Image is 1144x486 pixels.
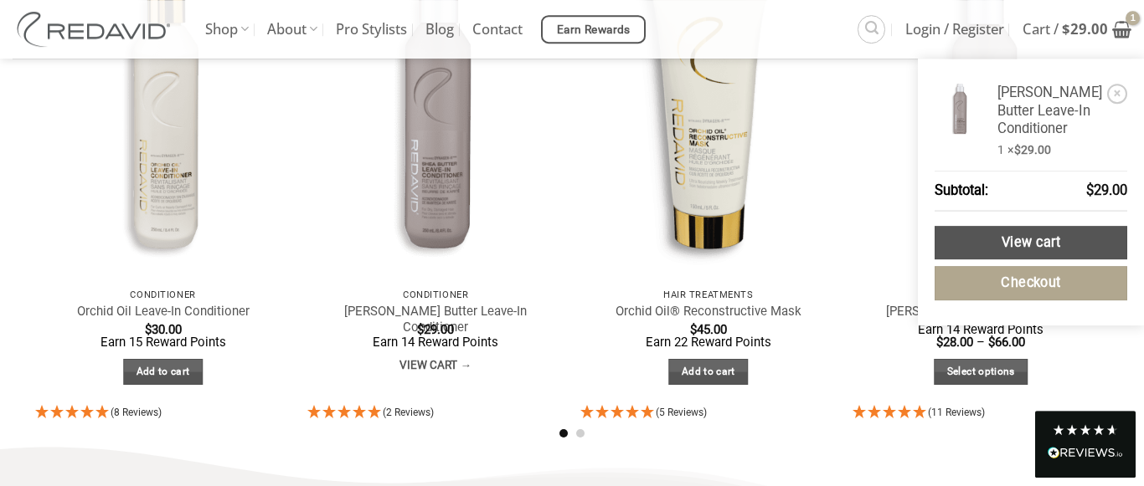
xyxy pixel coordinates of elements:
[541,15,646,43] a: Earn Rewards
[690,322,727,337] bdi: 45.00
[656,407,707,418] span: (5 Reviews)
[417,322,424,337] span: $
[616,304,801,320] a: Orchid Oil® Reconstructive Mask
[307,402,564,425] div: 5 Stars - 2 Reviews
[1048,447,1123,458] img: REVIEWS.io
[576,429,585,437] li: Page dot 2
[646,335,771,350] span: Earn 22 Reward Points
[77,304,250,320] a: Orchid Oil Leave-In Conditioner
[936,335,943,350] span: $
[690,322,697,337] span: $
[589,289,828,300] p: Hair Treatments
[316,304,555,336] a: [PERSON_NAME] Butter Leave-In Conditioner
[977,335,985,350] span: –
[399,350,471,381] a: View cart
[905,8,1004,50] span: Login / Register
[145,322,182,337] bdi: 30.00
[988,335,995,350] span: $
[1062,19,1108,38] bdi: 29.00
[35,402,291,425] div: 5 Stars - 8 Reviews
[44,289,283,300] p: Conditioner
[1014,143,1051,156] bdi: 29.00
[935,226,1127,260] a: View cart
[988,335,1025,350] bdi: 66.00
[580,402,837,425] div: 5 Stars - 5 Reviews
[853,402,1109,425] div: 4.91 Stars - 11 Reviews
[918,322,1044,337] span: Earn 14 Reward Points
[861,289,1100,300] p: Core Collection
[1086,182,1127,198] bdi: 29.00
[557,21,631,39] span: Earn Rewards
[935,266,1127,300] a: Checkout
[1062,19,1070,38] span: $
[1086,182,1094,198] span: $
[13,12,180,47] img: REDAVID Salon Products | United States
[928,407,985,418] span: (11 Reviews)
[1107,84,1127,104] a: Remove Shea Butter Leave-In Conditioner from cart
[936,335,973,350] bdi: 28.00
[886,304,1076,320] a: [PERSON_NAME] Butter Shampoo
[559,429,568,437] li: Page dot 1
[417,322,454,337] bdi: 29.00
[1052,423,1119,437] div: 4.8 Stars
[997,84,1102,138] a: [PERSON_NAME] Butter Leave-In Conditioner
[316,289,555,300] p: Conditioner
[1014,143,1021,156] span: $
[1035,411,1136,478] div: Read All Reviews
[373,335,498,350] span: Earn 14 Reward Points
[934,359,1028,385] a: Select options for “Shea Butter Shampoo”
[111,407,162,418] span: (8 Reviews)
[1048,443,1123,465] div: Read All Reviews
[100,335,226,350] span: Earn 15 Reward Points
[858,15,885,43] a: Search
[123,359,203,385] a: Add to cart: “Orchid Oil Leave-In Conditioner”
[668,359,748,385] a: Add to cart: “Orchid Oil® Reconstructive Mask”
[1023,8,1108,50] span: Cart /
[935,180,988,202] strong: Subtotal:
[383,407,434,418] span: (2 Reviews)
[997,142,1051,158] span: 1 ×
[145,322,152,337] span: $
